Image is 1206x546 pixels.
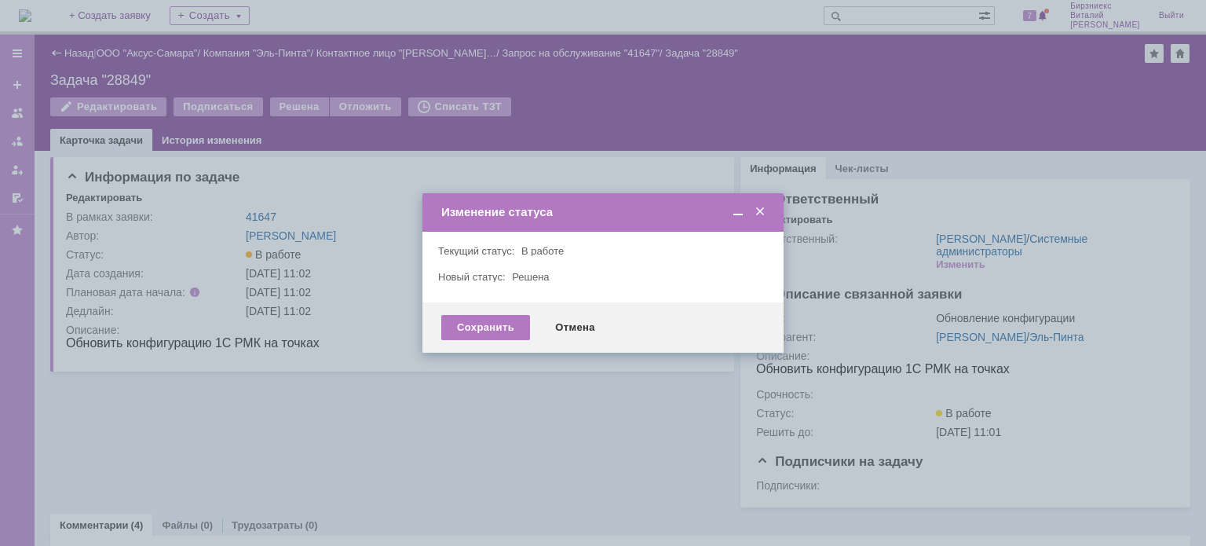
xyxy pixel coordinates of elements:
span: Свернуть (Ctrl + M) [730,205,746,219]
span: В работе [521,245,564,257]
span: Закрыть [752,205,768,219]
span: Решена [512,271,549,283]
div: Изменение статуса [441,205,768,219]
label: Новый статус: [438,271,506,283]
label: Текущий статус: [438,245,514,257]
